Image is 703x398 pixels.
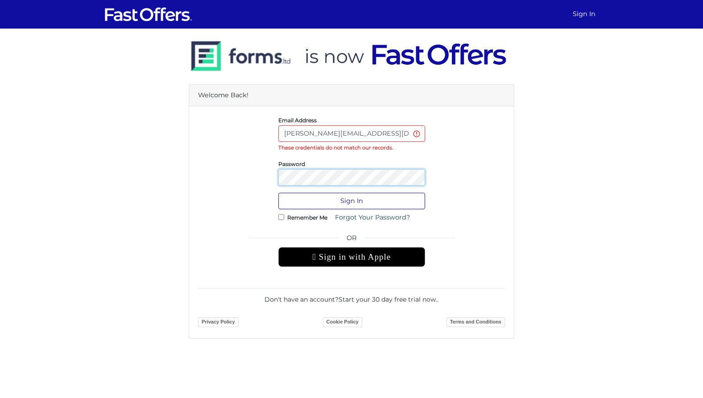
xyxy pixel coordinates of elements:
[198,288,505,304] div: Don't have an account? .
[278,119,317,121] label: Email Address
[278,247,425,267] div: Sign in with Apple
[278,145,393,151] strong: These credentials do not match our records.
[323,317,362,327] a: Cookie Policy
[278,193,425,209] button: Sign In
[569,5,599,23] a: Sign In
[329,209,416,226] a: Forgot Your Password?
[278,125,425,142] input: E-Mail
[189,85,514,106] div: Welcome Back!
[278,163,305,165] label: Password
[447,317,505,327] a: Terms and Conditions
[339,295,437,303] a: Start your 30 day free trial now.
[287,216,327,219] label: Remember Me
[278,233,425,247] span: OR
[198,317,239,327] a: Privacy Policy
